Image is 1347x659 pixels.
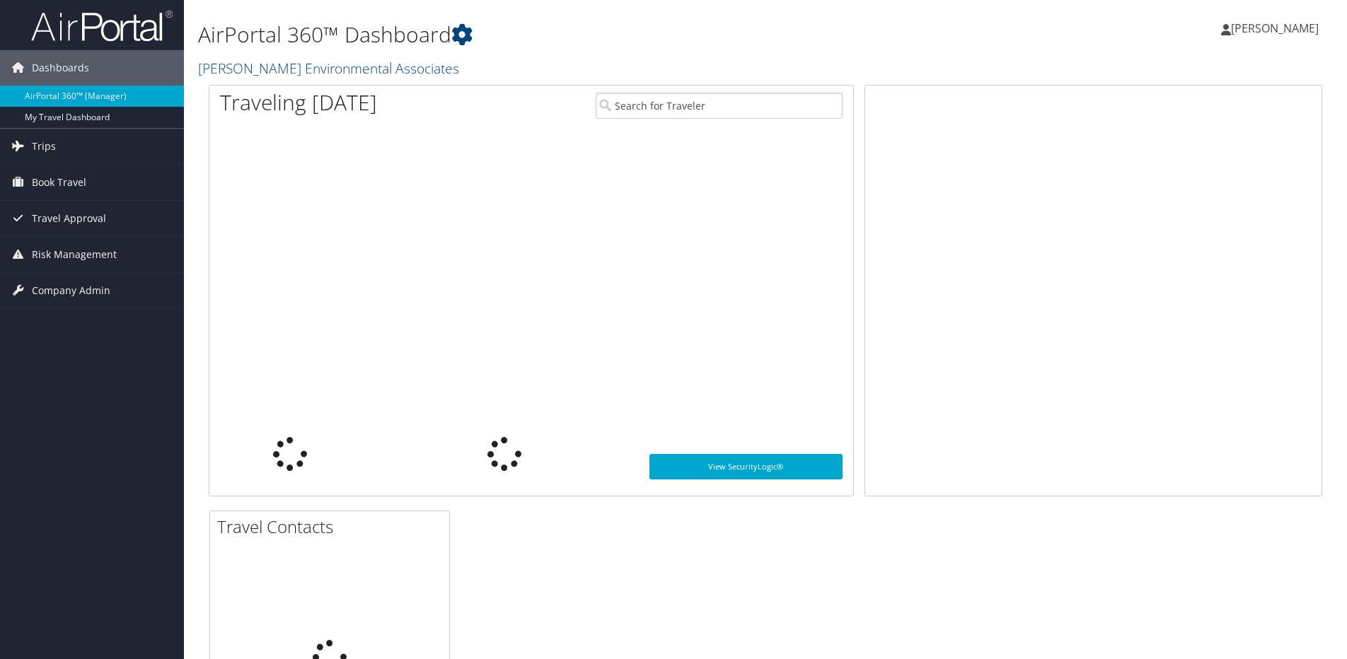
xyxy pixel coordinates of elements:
[32,273,110,308] span: Company Admin
[596,93,843,119] input: Search for Traveler
[198,59,463,78] a: [PERSON_NAME] Environmental Associates
[32,201,106,236] span: Travel Approval
[32,165,86,200] span: Book Travel
[32,50,89,86] span: Dashboards
[217,515,449,539] h2: Travel Contacts
[198,20,954,49] h1: AirPortal 360™ Dashboard
[32,129,56,164] span: Trips
[649,454,843,479] a: View SecurityLogic®
[1231,21,1319,36] span: [PERSON_NAME]
[31,9,173,42] img: airportal-logo.png
[1221,7,1333,49] a: [PERSON_NAME]
[32,237,117,272] span: Risk Management
[220,88,377,117] h1: Traveling [DATE]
